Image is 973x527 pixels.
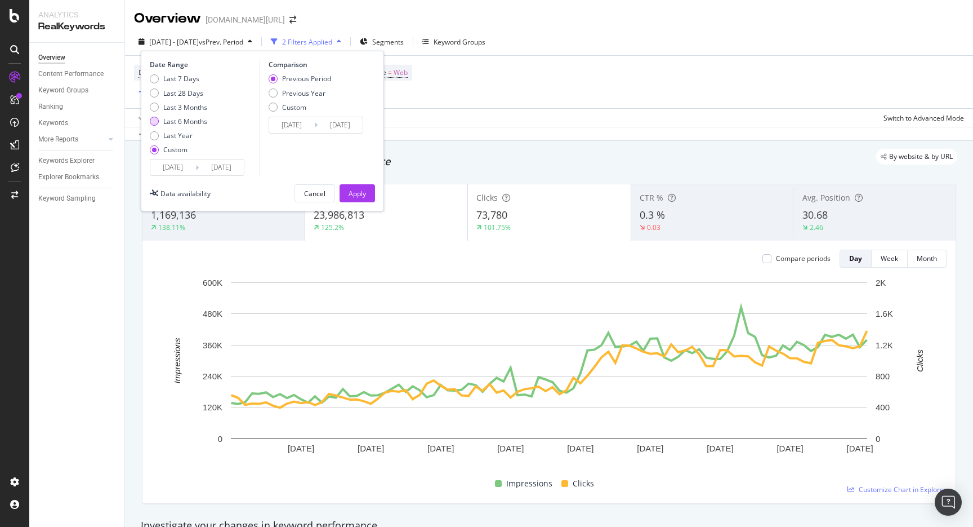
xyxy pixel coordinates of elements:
text: 0 [876,434,880,444]
div: Custom [282,103,306,112]
button: Month [908,250,947,268]
text: [DATE] [358,444,384,453]
div: Custom [163,145,188,154]
a: Explorer Bookmarks [38,171,117,183]
span: Impressions [506,477,552,490]
text: [DATE] [567,444,593,453]
div: Week [881,254,898,263]
text: 120K [203,402,222,412]
div: Apply [349,189,366,198]
text: [DATE] [497,444,524,453]
div: Open Intercom Messenger [935,489,962,516]
span: By website & by URL [889,153,953,160]
div: Comparison [269,60,367,69]
span: 23,986,813 [314,208,364,222]
span: vs Prev. Period [199,37,243,47]
text: 800 [876,371,890,381]
span: Customize Chart in Explorer [859,485,947,494]
div: Previous Period [269,74,331,83]
span: = [388,68,392,77]
div: Last 3 Months [163,103,207,112]
div: Keyword Sampling [38,193,96,205]
div: Analytics [38,9,115,20]
span: Web [394,65,408,81]
div: Custom [150,145,207,154]
div: Last 7 Days [163,74,199,83]
div: [DOMAIN_NAME][URL] [206,14,285,25]
div: Date Range [150,60,257,69]
text: 0 [218,434,222,444]
text: 1.6K [876,309,893,318]
div: 125.2% [321,223,344,232]
text: Impressions [172,338,182,383]
div: Keyword Groups [434,37,485,47]
div: Overview [134,9,201,28]
div: Ranking [38,101,63,113]
a: Overview [38,52,117,64]
a: Ranking [38,101,117,113]
text: [DATE] [637,444,663,453]
span: Segments [372,37,404,47]
span: [DATE] - [DATE] [149,37,199,47]
span: Clicks [476,192,498,203]
button: Day [840,250,872,268]
div: Last 28 Days [163,88,203,98]
div: Keyword Groups [38,85,88,96]
input: End Date [318,117,363,133]
div: Month [917,254,937,263]
text: 240K [203,371,222,381]
span: Clicks [573,477,594,490]
text: 400 [876,402,890,412]
div: Last 28 Days [150,88,207,98]
text: [DATE] [427,444,454,453]
svg: A chart. [151,277,947,472]
button: Apply [134,109,167,127]
div: 101.75% [484,223,511,232]
text: [DATE] [776,444,803,453]
div: Day [849,254,862,263]
div: Content Performance [38,68,104,80]
div: Cancel [304,189,325,198]
text: 480K [203,309,222,318]
span: 0.3 % [640,208,665,222]
div: Overview [38,52,65,64]
div: Data availability [160,189,211,198]
text: 2K [876,278,886,287]
div: Previous Year [282,88,325,98]
div: Keywords Explorer [38,155,95,167]
div: Keywords [38,117,68,129]
div: Explorer Bookmarks [38,171,99,183]
a: Keyword Groups [38,85,117,96]
div: 138.11% [158,223,185,232]
div: Previous Year [269,88,331,98]
button: Keyword Groups [418,33,490,51]
button: Apply [340,184,375,202]
input: Start Date [150,160,195,175]
div: Custom [269,103,331,112]
span: Device [139,68,160,77]
a: More Reports [38,134,105,145]
a: Content Performance [38,68,117,80]
button: Add Filter [134,86,179,99]
button: Week [872,250,908,268]
span: 73,780 [476,208,507,222]
input: Start Date [269,117,314,133]
button: 2 Filters Applied [266,33,346,51]
span: 1,169,136 [151,208,196,222]
div: More Reports [38,134,78,145]
div: Switch to Advanced Mode [883,113,964,123]
text: 360K [203,340,222,350]
div: legacy label [876,149,957,165]
span: CTR % [640,192,663,203]
button: Switch to Advanced Mode [879,109,964,127]
div: 2 Filters Applied [282,37,332,47]
div: arrow-right-arrow-left [289,16,296,24]
div: 2.46 [810,223,823,232]
div: Last Year [150,131,207,140]
text: 1.2K [876,340,893,350]
text: [DATE] [846,444,873,453]
div: Last 6 Months [163,117,207,126]
button: Cancel [294,184,335,202]
text: [DATE] [707,444,733,453]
